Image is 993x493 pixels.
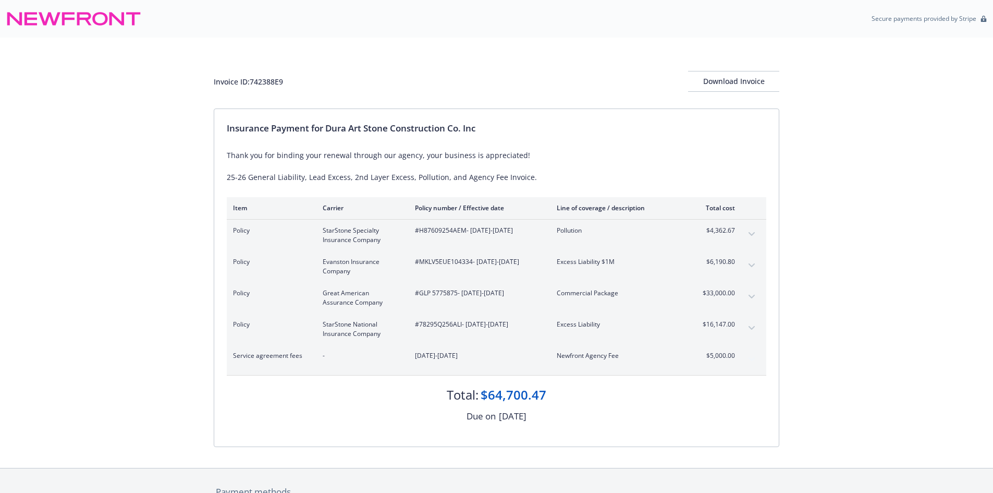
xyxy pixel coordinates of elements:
button: expand content [743,288,760,305]
span: Commercial Package [557,288,679,298]
div: Total: [447,386,479,404]
button: expand content [743,351,760,368]
div: Insurance Payment for Dura Art Stone Construction Co. Inc [227,122,766,135]
span: #H87609254AEM - [DATE]-[DATE] [415,226,540,235]
span: Excess Liability [557,320,679,329]
span: StarStone Specialty Insurance Company [323,226,398,245]
div: Carrier [323,203,398,212]
span: Pollution [557,226,679,235]
span: $5,000.00 [696,351,735,360]
div: [DATE] [499,410,526,423]
span: Service agreement fees [233,351,306,360]
div: Thank you for binding your renewal through our agency, your business is appreciated! 25-26 Genera... [227,150,766,183]
span: #78295Q256ALI - [DATE]-[DATE] [415,320,540,329]
span: - [323,351,398,360]
div: PolicyGreat American Assurance Company#GLP 5775875- [DATE]-[DATE]Commercial Package$33,000.00expa... [227,282,766,314]
span: Excess Liability $1M [557,257,679,267]
span: Policy [233,257,306,267]
div: PolicyStarStone Specialty Insurance Company#H87609254AEM- [DATE]-[DATE]Pollution$4,362.67expand c... [227,220,766,251]
span: $4,362.67 [696,226,735,235]
div: Policy number / Effective date [415,203,540,212]
div: Item [233,203,306,212]
span: Newfront Agency Fee [557,351,679,360]
div: $64,700.47 [481,386,546,404]
span: Evanston Insurance Company [323,257,398,276]
div: PolicyEvanston Insurance Company#MKLV5EUE104334- [DATE]-[DATE]Excess Liability $1M$6,190.80expand... [227,251,766,282]
span: StarStone National Insurance Company [323,320,398,339]
span: Policy [233,288,306,298]
p: Secure payments provided by Stripe [872,14,976,23]
button: expand content [743,320,760,336]
div: Invoice ID: 742388E9 [214,76,283,87]
div: Total cost [696,203,735,212]
div: Service agreement fees-[DATE]-[DATE]Newfront Agency Fee$5,000.00expand content [227,345,766,375]
span: Policy [233,320,306,329]
button: expand content [743,226,760,243]
div: Due on [467,410,496,423]
button: Download Invoice [688,71,779,92]
div: PolicyStarStone National Insurance Company#78295Q256ALI- [DATE]-[DATE]Excess Liability$16,147.00e... [227,314,766,345]
div: Line of coverage / description [557,203,679,212]
span: $16,147.00 [696,320,735,329]
div: Download Invoice [688,71,779,91]
span: [DATE]-[DATE] [415,351,540,360]
button: expand content [743,257,760,274]
span: Great American Assurance Company [323,288,398,307]
span: #GLP 5775875 - [DATE]-[DATE] [415,288,540,298]
span: $33,000.00 [696,288,735,298]
span: $6,190.80 [696,257,735,267]
span: #MKLV5EUE104334 - [DATE]-[DATE] [415,257,540,267]
span: Policy [233,226,306,235]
